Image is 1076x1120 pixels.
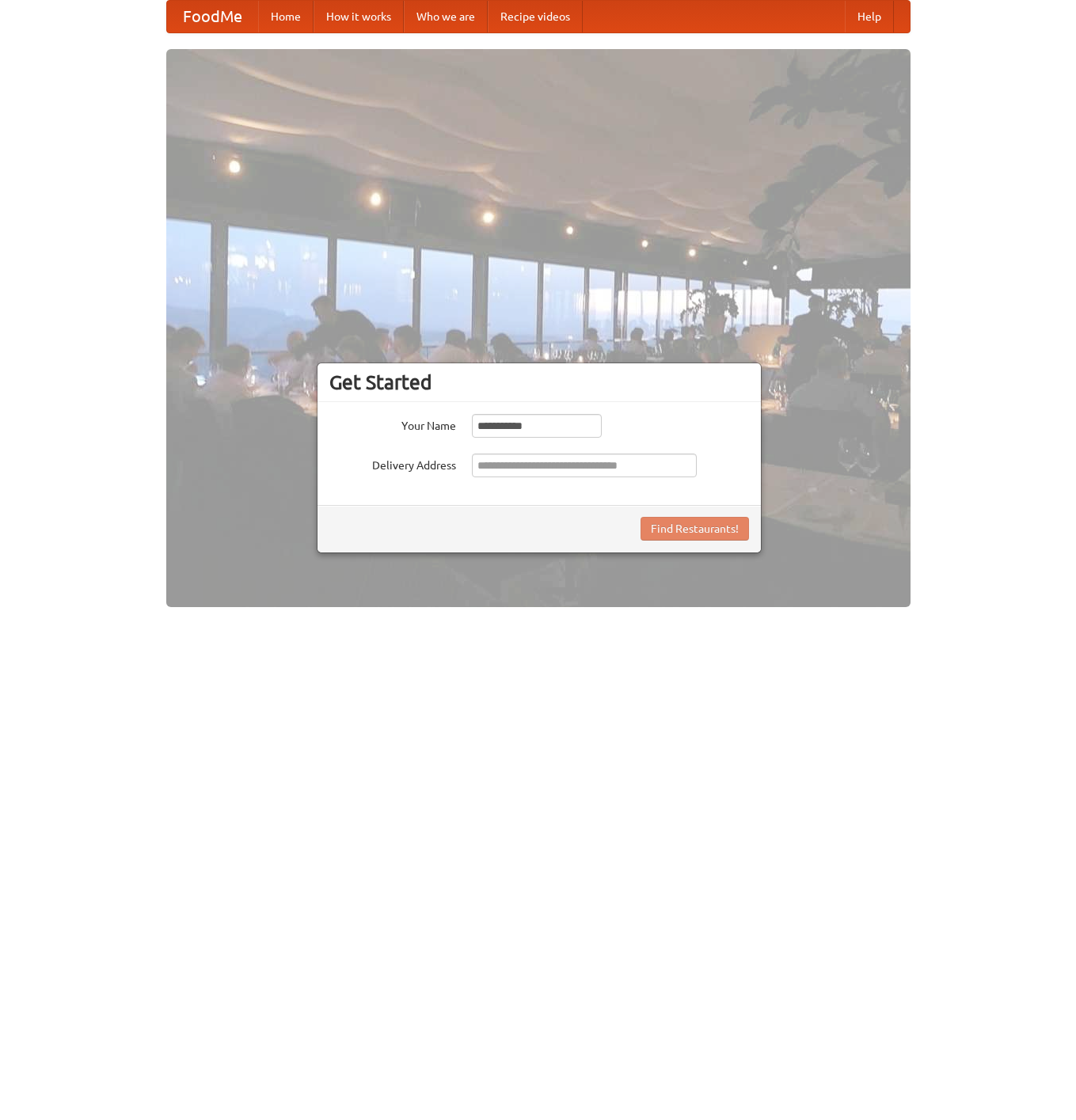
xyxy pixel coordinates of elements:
[314,1,404,32] a: How it works
[845,1,894,32] a: Help
[329,414,456,434] label: Your Name
[329,454,456,473] label: Delivery Address
[258,1,314,32] a: Home
[167,1,258,32] a: FoodMe
[641,517,749,541] button: Find Restaurants!
[488,1,583,32] a: Recipe videos
[329,370,749,394] h3: Get Started
[404,1,488,32] a: Who we are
